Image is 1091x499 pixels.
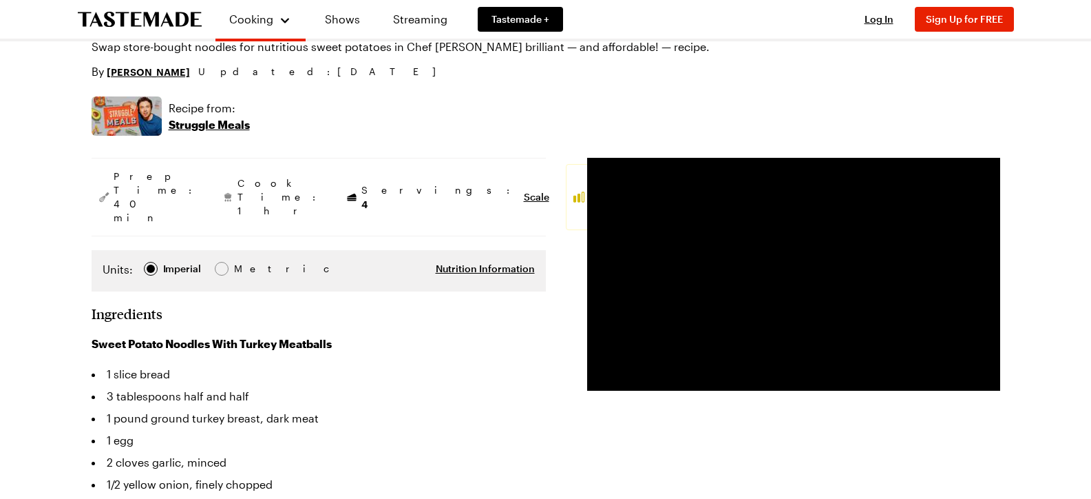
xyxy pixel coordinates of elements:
button: Nutrition Information [436,262,535,276]
li: 2 cloves garlic, minced [92,451,546,473]
a: [PERSON_NAME] [107,64,190,79]
img: Show where recipe is used [92,96,162,136]
li: 1 pound ground turkey breast, dark meat [92,407,546,429]
label: Units: [103,261,133,278]
span: Servings: [361,183,517,212]
button: Sign Up for FREE [915,7,1014,32]
a: Tastemade + [478,7,563,32]
h3: Sweet Potato Noodles With Turkey Meatballs [92,336,546,352]
button: Scale [524,190,549,204]
p: Recipe from: [169,100,250,116]
span: Imperial [163,261,202,276]
span: Prep Time: 40 min [114,170,199,225]
li: 1/2 yellow onion, finely chopped [92,473,546,496]
div: Imperial [163,261,201,276]
span: Log In [865,13,893,25]
li: 1 egg [92,429,546,451]
span: Cook Time: 1 hr [237,176,323,218]
video-js: Video Player [587,158,1000,391]
div: Metric [234,261,263,276]
button: Cooking [229,6,292,33]
span: 4 [361,197,368,210]
button: Log In [851,12,907,26]
a: To Tastemade Home Page [78,12,202,28]
span: Sign Up for FREE [926,13,1003,25]
span: Updated : [DATE] [198,64,449,79]
p: Swap store-bought noodles for nutritious sweet potatoes in Chef [PERSON_NAME] brilliant — and aff... [92,39,776,55]
span: Tastemade + [491,12,549,26]
a: Recipe from:Struggle Meals [169,100,250,133]
p: Struggle Meals [169,116,250,133]
p: By [92,63,190,80]
li: 3 tablespoons half and half [92,385,546,407]
span: Metric [234,261,264,276]
span: Cooking [229,12,273,26]
div: Imperial Metric [103,261,263,281]
h2: Ingredients [92,305,162,322]
li: 1 slice bread [92,363,546,385]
